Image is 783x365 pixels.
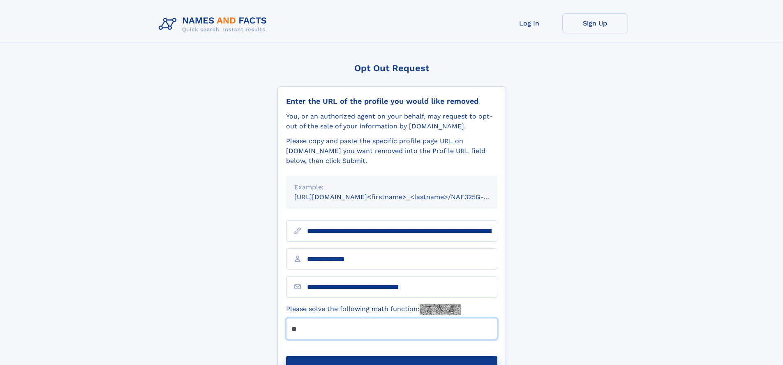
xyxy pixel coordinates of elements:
[286,136,497,166] div: Please copy and paste the specific profile page URL on [DOMAIN_NAME] you want removed into the Pr...
[286,304,461,315] label: Please solve the following math function:
[286,112,497,131] div: You, or an authorized agent on your behalf, may request to opt-out of the sale of your informatio...
[294,182,489,192] div: Example:
[286,97,497,106] div: Enter the URL of the profile you would like removed
[277,63,506,73] div: Opt Out Request
[497,13,562,33] a: Log In
[562,13,628,33] a: Sign Up
[294,193,513,201] small: [URL][DOMAIN_NAME]<firstname>_<lastname>/NAF325G-xxxxxxxx
[155,13,274,35] img: Logo Names and Facts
